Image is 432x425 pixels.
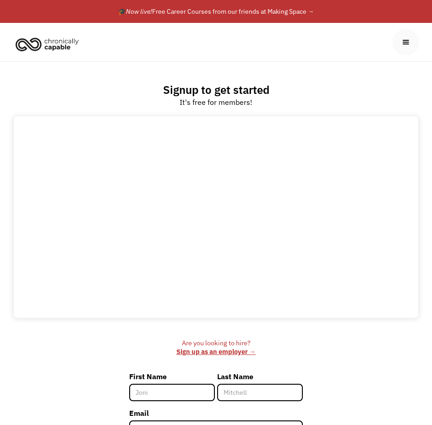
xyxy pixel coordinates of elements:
[129,406,303,420] label: Email
[217,369,303,384] label: Last Name
[176,347,256,356] a: Sign up as an employer →
[180,97,252,108] div: It's free for members!
[129,384,215,401] input: Joni
[129,369,215,384] label: First Name
[129,339,303,356] div: Are you looking to hire? ‍
[217,384,303,401] input: Mitchell
[13,34,82,54] img: Chronically Capable logo
[126,7,152,16] em: Now live!
[13,34,86,54] a: home
[163,83,269,97] h2: Signup to get started
[393,29,419,55] div: menu
[118,6,314,17] div: 🎓 Free Career Courses from our friends at Making Space →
